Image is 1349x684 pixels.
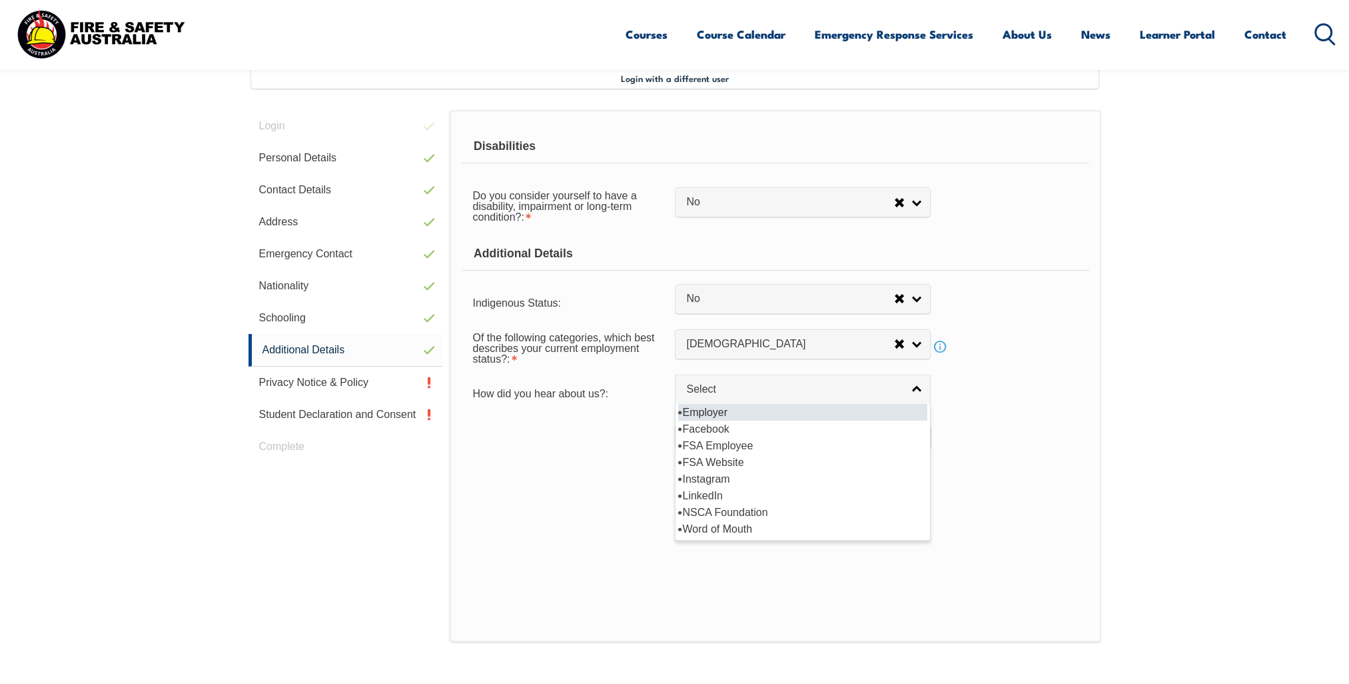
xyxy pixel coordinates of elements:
span: Do you consider yourself to have a disability, impairment or long-term condition?: [472,190,636,223]
span: Login with a different user [621,73,729,83]
span: How did you hear about us?: [472,388,608,399]
li: NSCA Foundation [678,504,927,521]
a: Contact Details [248,174,443,206]
a: Course Calendar [697,17,785,52]
li: LinkedIn [678,487,927,504]
div: Additional Details [462,237,1089,271]
a: About Us [1003,17,1052,52]
li: Facebook [678,421,927,437]
a: Student Declaration and Consent [248,399,443,431]
a: News [1081,17,1111,52]
span: Select [686,383,902,397]
a: Info [931,337,949,356]
span: [DEMOGRAPHIC_DATA] [686,337,894,351]
span: No [686,292,894,306]
li: FSA Website [678,454,927,471]
div: Do you consider yourself to have a disability, impairment or long-term condition? is required. [462,181,675,229]
a: Learner Portal [1140,17,1215,52]
li: Instagram [678,471,927,487]
li: FSA Employee [678,437,927,454]
a: Personal Details [248,142,443,174]
a: Address [248,206,443,238]
li: Word of Mouth [678,521,927,537]
a: Contact [1244,17,1286,52]
a: Schooling [248,302,443,334]
a: Privacy Notice & Policy [248,367,443,399]
span: Of the following categories, which best describes your current employment status?: [472,332,654,365]
div: Of the following categories, which best describes your current employment status? is required. [462,323,675,371]
span: Indigenous Status: [472,297,561,309]
span: No [686,195,894,209]
a: Emergency Contact [248,238,443,270]
div: Disabilities [462,130,1089,163]
a: Additional Details [248,334,443,367]
a: Courses [626,17,668,52]
a: Nationality [248,270,443,302]
a: Emergency Response Services [815,17,973,52]
li: Employer [678,404,927,421]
